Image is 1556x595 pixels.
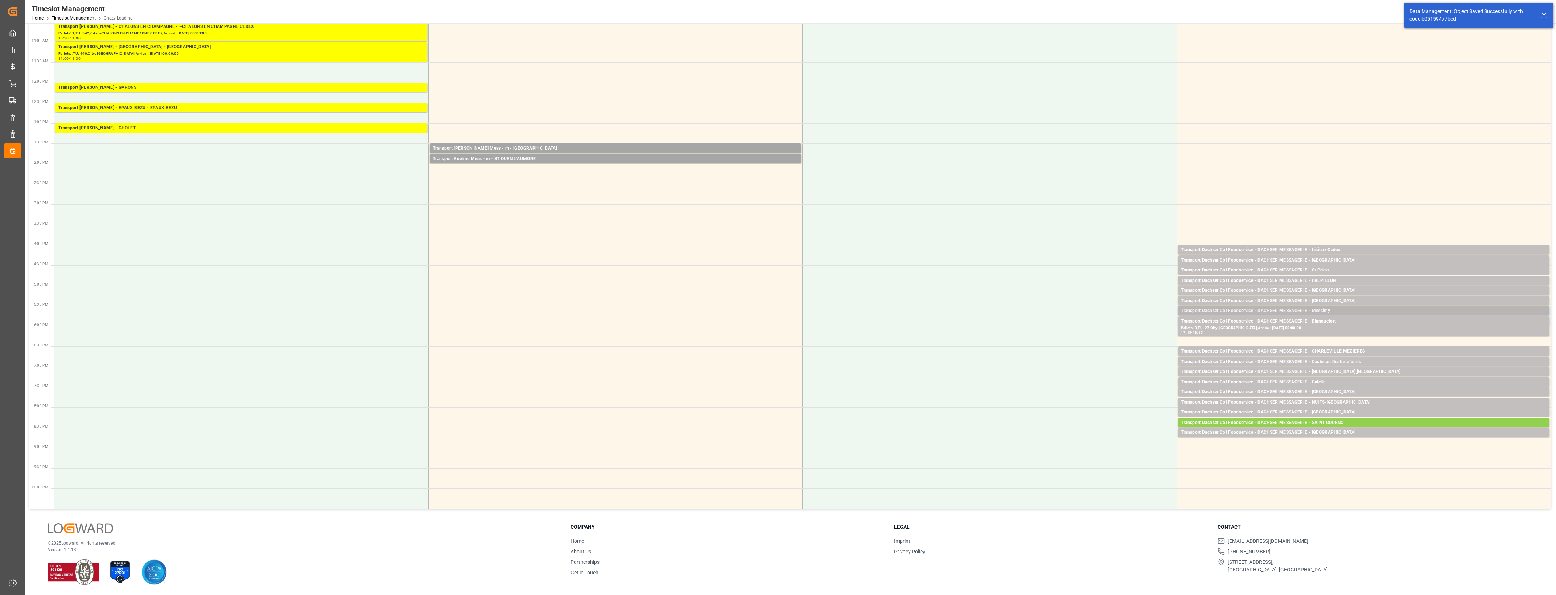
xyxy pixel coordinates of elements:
[34,343,48,347] span: 6:30 PM
[34,161,48,165] span: 2:00 PM
[894,549,925,554] a: Privacy Policy
[571,538,584,544] a: Home
[58,132,424,138] div: Pallets: ,TU: 58,City: CHOLET,Arrival: [DATE] 00:00:00
[34,221,48,225] span: 3:30 PM
[1181,427,1547,433] div: Pallets: ,TU: 92,City: [GEOGRAPHIC_DATA],Arrival: [DATE] 00:00:00
[107,559,133,585] img: ISO 27001 Certification
[34,201,48,205] span: 3:00 PM
[571,523,885,531] h3: Company
[58,23,424,30] div: Transport [PERSON_NAME] - CHALONS EN CHAMPAGNE - ~CHALONS EN CHAMPAGNE CEDEX
[1181,246,1547,254] div: Transport Dachser Cof Foodservice - DACHSER MESSAGERIE - Lisieux Cedex
[1181,375,1547,382] div: Pallets: ,TU: 96,City: [GEOGRAPHIC_DATA],[GEOGRAPHIC_DATA],Arrival: [DATE] 00:00:00
[34,445,48,449] span: 9:00 PM
[141,559,167,585] img: AICPA SOC
[1181,368,1547,375] div: Transport Dachser Cof Foodservice - DACHSER MESSAGERIE - [GEOGRAPHIC_DATA],[GEOGRAPHIC_DATA]
[571,559,600,565] a: Partnerships
[58,51,424,57] div: Pallets: ,TU: 490,City: [GEOGRAPHIC_DATA],Arrival: [DATE] 00:00:00
[58,112,424,118] div: Pallets: 24,TU: 1123,City: EPAUX BEZU,Arrival: [DATE] 00:00:00
[1181,348,1547,355] div: Transport Dachser Cof Foodservice - DACHSER MESSAGERIE - CHARLEVILLE MEZIERES
[433,155,798,163] div: Transport Kuehne Mess - m - ST OUEN L'AUMONE
[1409,8,1534,23] div: Data Management: Object Saved Successfully with code b05159477bed
[1181,399,1547,406] div: Transport Dachser Cof Foodservice - DACHSER MESSAGERIE - NUITS-[GEOGRAPHIC_DATA]
[1181,436,1547,442] div: Pallets: 1,TU: 23,City: [GEOGRAPHIC_DATA],Arrival: [DATE] 00:00:00
[894,538,910,544] a: Imprint
[70,57,81,60] div: 11:30
[69,57,70,60] div: -
[894,523,1209,531] h3: Legal
[1181,307,1547,315] div: Transport Dachser Cof Foodservice - DACHSER MESSAGERIE - Messimy
[1181,331,1191,334] div: 17:45
[1181,379,1547,386] div: Transport Dachser Cof Foodservice - DACHSER MESSAGERIE - Calella
[34,404,48,408] span: 8:00 PM
[1181,294,1547,300] div: Pallets: 2,TU: 25,City: [GEOGRAPHIC_DATA],Arrival: [DATE] 00:00:00
[32,100,48,104] span: 12:30 PM
[34,363,48,367] span: 7:00 PM
[1181,318,1547,325] div: Transport Dachser Cof Foodservice - DACHSER MESSAGERIE - Blanquefort
[48,546,552,553] p: Version 1.1.132
[571,570,598,575] a: Get in Touch
[1181,305,1547,311] div: Pallets: ,TU: 80,City: [GEOGRAPHIC_DATA],Arrival: [DATE] 00:00:00
[69,37,70,40] div: -
[58,57,69,60] div: 11:00
[70,37,81,40] div: 11:00
[1228,548,1271,556] span: [PHONE_NUMBER]
[1181,254,1547,260] div: Pallets: 1,TU: 14,City: Lisieux Cedex,Arrival: [DATE] 00:00:00
[32,485,48,489] span: 10:00 PM
[1181,284,1547,291] div: Pallets: 1,TU: 10,City: FREPILLON,Arrival: [DATE] 00:00:00
[1228,558,1328,574] span: [STREET_ADDRESS], [GEOGRAPHIC_DATA], [GEOGRAPHIC_DATA]
[1181,416,1547,422] div: Pallets: 2,TU: 12,City: [GEOGRAPHIC_DATA],Arrival: [DATE] 00:00:00
[1181,297,1547,305] div: Transport Dachser Cof Foodservice - DACHSER MESSAGERIE - [GEOGRAPHIC_DATA]
[34,181,48,185] span: 2:30 PM
[433,152,798,158] div: Pallets: ,TU: 9,City: [GEOGRAPHIC_DATA],Arrival: [DATE] 00:00:00
[1181,257,1547,264] div: Transport Dachser Cof Foodservice - DACHSER MESSAGERIE - [GEOGRAPHIC_DATA]
[58,125,424,132] div: Transport [PERSON_NAME] - CHOLET
[32,39,48,43] span: 11:00 AM
[1181,419,1547,427] div: Transport Dachser Cof Foodservice - DACHSER MESSAGERIE - SAINT GOUENO
[1181,409,1547,416] div: Transport Dachser Cof Foodservice - DACHSER MESSAGERIE - [GEOGRAPHIC_DATA]
[1193,331,1203,334] div: 18:15
[1181,366,1547,372] div: Pallets: 2,TU: ,City: Castenau Destretefonds,Arrival: [DATE] 00:00:00
[34,242,48,246] span: 4:00 PM
[1181,325,1547,331] div: Pallets: 3,TU: 27,City: [GEOGRAPHIC_DATA],Arrival: [DATE] 00:00:00
[571,549,591,554] a: About Us
[1181,406,1547,412] div: Pallets: 1,TU: 37,City: NUITS-[GEOGRAPHIC_DATA],Arrival: [DATE] 00:00:00
[34,465,48,469] span: 9:30 PM
[1181,315,1547,321] div: Pallets: 1,TU: 35,City: [GEOGRAPHIC_DATA],Arrival: [DATE] 00:00:00
[1181,429,1547,436] div: Transport Dachser Cof Foodservice - DACHSER MESSAGERIE - [GEOGRAPHIC_DATA]
[1181,287,1547,294] div: Transport Dachser Cof Foodservice - DACHSER MESSAGERIE - [GEOGRAPHIC_DATA]
[433,163,798,169] div: Pallets: ,TU: 45,City: ST OUEN L'AUMONE,Arrival: [DATE] 00:00:00
[48,540,552,546] p: © 2025 Logward. All rights reserved.
[34,140,48,144] span: 1:30 PM
[34,120,48,124] span: 1:00 PM
[32,3,133,14] div: Timeslot Management
[58,37,69,40] div: 10:30
[48,523,113,534] img: Logward Logo
[1181,358,1547,366] div: Transport Dachser Cof Foodservice - DACHSER MESSAGERIE - Castenau Destretefonds
[32,79,48,83] span: 12:00 PM
[1181,277,1547,284] div: Transport Dachser Cof Foodservice - DACHSER MESSAGERIE - FREPILLON
[58,84,424,91] div: Transport [PERSON_NAME] - GARONS
[58,104,424,112] div: Transport [PERSON_NAME] - EPAUX BEZU - EPAUX BEZU
[34,262,48,266] span: 4:30 PM
[58,43,424,51] div: Transport [PERSON_NAME] - [GEOGRAPHIC_DATA] - [GEOGRAPHIC_DATA]
[58,91,424,97] div: Pallets: 11,TU: 744,City: [GEOGRAPHIC_DATA],Arrival: [DATE] 00:00:00
[52,16,96,21] a: Timeslot Management
[1181,396,1547,402] div: Pallets: 1,TU: 15,City: [GEOGRAPHIC_DATA],Arrival: [DATE] 00:00:00
[1218,523,1532,531] h3: Contact
[34,282,48,286] span: 5:00 PM
[1228,537,1308,545] span: [EMAIL_ADDRESS][DOMAIN_NAME]
[32,59,48,63] span: 11:30 AM
[58,30,424,37] div: Pallets: 1,TU: 542,City: ~CHALONS EN CHAMPAGNE CEDEX,Arrival: [DATE] 00:00:00
[34,303,48,307] span: 5:30 PM
[1191,331,1192,334] div: -
[34,323,48,327] span: 6:00 PM
[34,424,48,428] span: 8:30 PM
[34,384,48,388] span: 7:30 PM
[1181,355,1547,361] div: Pallets: 1,TU: 17,City: [GEOGRAPHIC_DATA],Arrival: [DATE] 00:00:00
